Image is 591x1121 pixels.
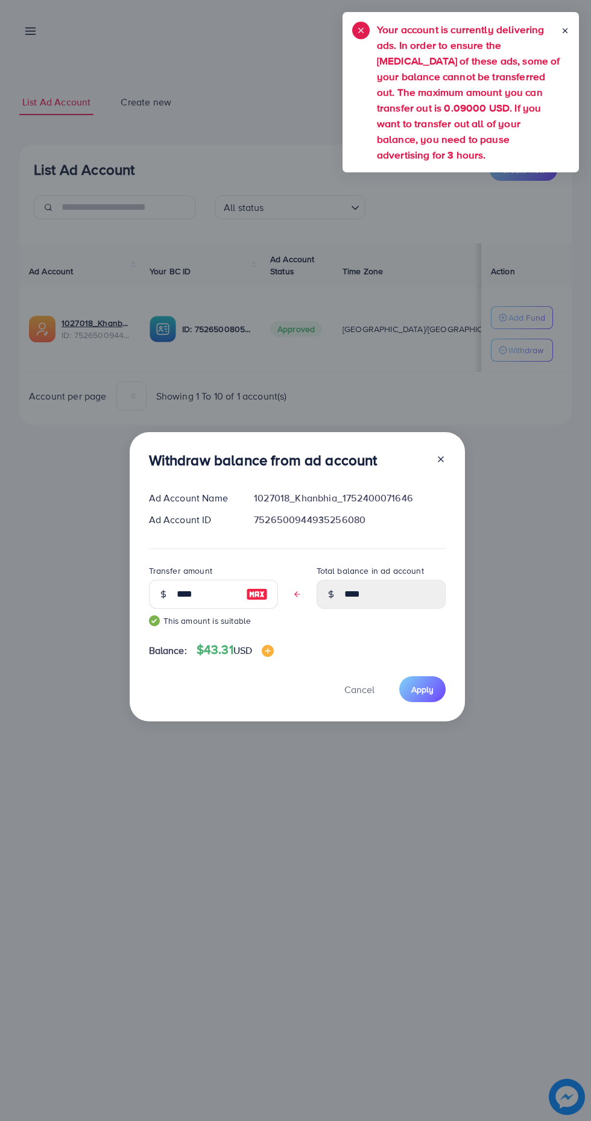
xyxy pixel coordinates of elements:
div: 7526500944935256080 [244,513,455,527]
label: Total balance in ad account [317,565,424,577]
span: USD [233,644,252,657]
img: guide [149,615,160,626]
h4: $43.31 [197,642,274,658]
h5: Your account is currently delivering ads. In order to ensure the [MEDICAL_DATA] of these ads, som... [377,22,561,163]
h3: Withdraw balance from ad account [149,451,378,469]
small: This amount is suitable [149,615,278,627]
span: Apply [411,683,434,696]
button: Cancel [329,676,390,702]
button: Apply [399,676,446,702]
label: Transfer amount [149,565,212,577]
div: 1027018_Khanbhia_1752400071646 [244,491,455,505]
span: Balance: [149,644,187,658]
img: image [246,587,268,601]
img: image [262,645,274,657]
span: Cancel [344,683,375,696]
div: Ad Account ID [139,513,245,527]
div: Ad Account Name [139,491,245,505]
